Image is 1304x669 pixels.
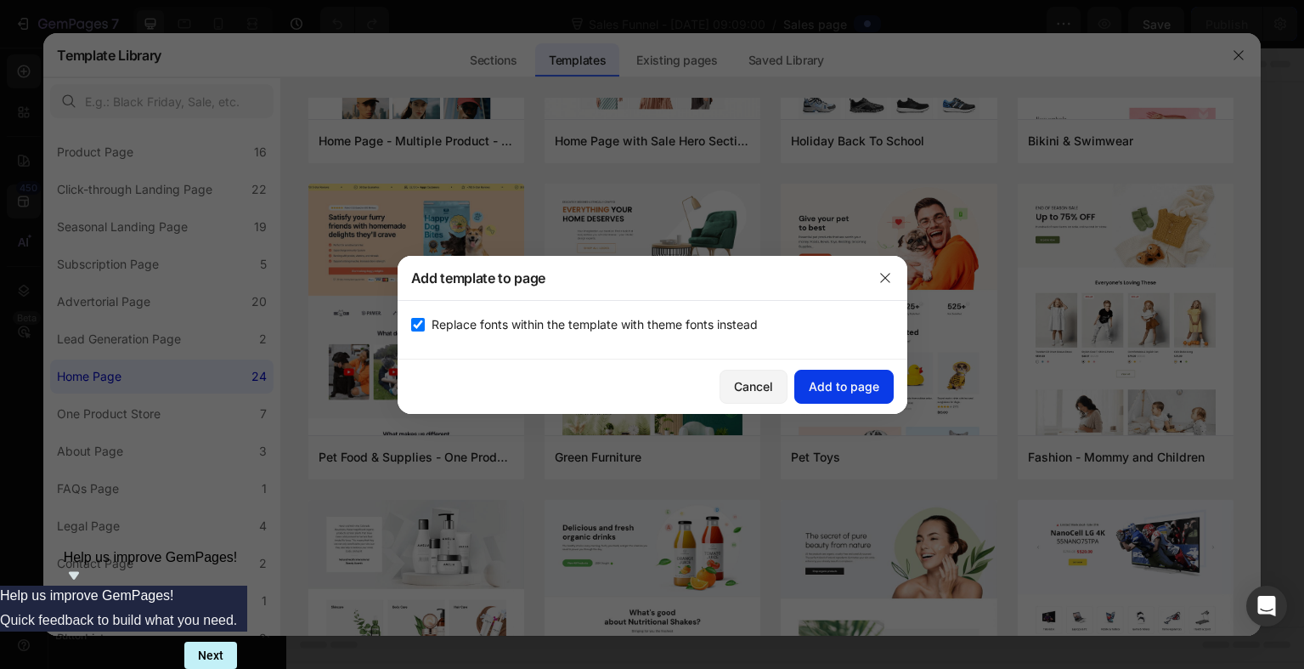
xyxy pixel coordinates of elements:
[411,268,546,288] h3: Add template to page
[1246,586,1287,626] div: Open Intercom Messenger
[381,315,639,336] div: Start building with Sections/Elements or
[720,370,787,404] button: Cancel
[540,349,684,383] button: Explore templates
[396,445,624,458] div: Start with Generating from URL or image
[809,377,879,395] div: Add to page
[734,377,773,395] div: Cancel
[64,550,238,564] span: Help us improve GemPages!
[432,315,758,335] span: Replace fonts within the template with theme fonts instead
[336,349,530,383] button: Use existing page designs
[64,550,238,586] button: Show survey - Help us improve GemPages!
[794,370,894,404] button: Add to page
